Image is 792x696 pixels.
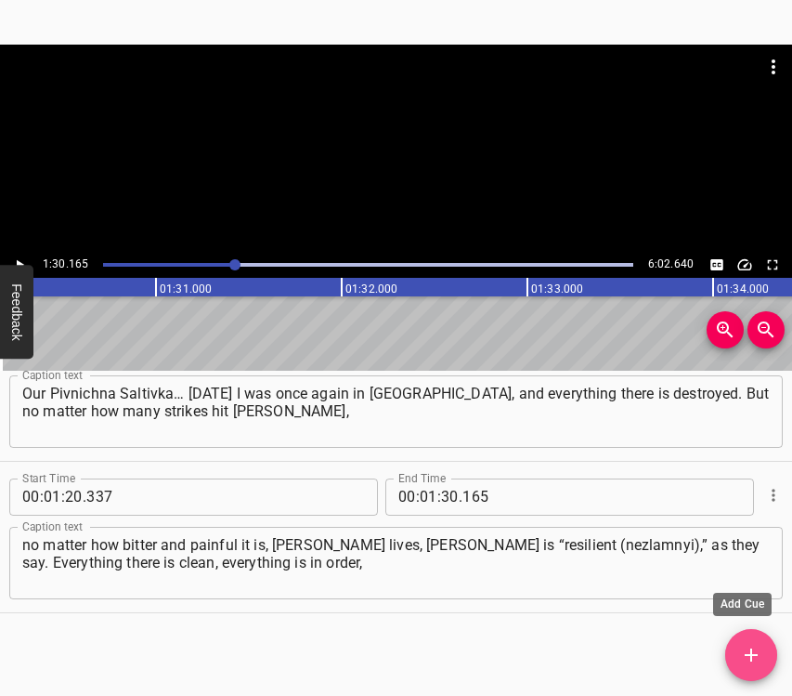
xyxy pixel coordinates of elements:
textarea: no matter how bitter and painful it is, [PERSON_NAME] lives, [PERSON_NAME] is “resilient (nezlamn... [22,536,770,589]
button: Zoom In [707,311,744,348]
input: 01 [420,479,437,516]
input: 20 [65,479,83,516]
span: . [83,479,86,516]
span: : [61,479,65,516]
text: 01:34.000 [717,282,769,295]
span: . [459,479,462,516]
span: : [40,479,44,516]
button: Toggle captions [705,253,729,277]
input: 00 [22,479,40,516]
textarea: Our Pivnichna Saltivka… [DATE] I was once again in [GEOGRAPHIC_DATA], and everything there is des... [22,385,770,438]
span: : [437,479,441,516]
div: Play progress [103,263,633,267]
span: : [416,479,420,516]
span: 6:02.640 [648,257,694,270]
input: 165 [462,479,632,516]
input: 30 [441,479,459,516]
button: Change Playback Speed [733,253,757,277]
button: Zoom Out [747,311,785,348]
button: Toggle fullscreen [760,253,785,277]
button: Cue Options [761,483,786,507]
text: 01:33.000 [531,282,583,295]
input: 00 [398,479,416,516]
input: 01 [44,479,61,516]
div: Cue Options [761,471,783,519]
button: Add Cue [725,629,777,681]
input: 337 [86,479,256,516]
text: 01:31.000 [160,282,212,295]
text: 01:32.000 [345,282,397,295]
span: Current Time [43,257,88,270]
button: Play/Pause [7,253,32,277]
